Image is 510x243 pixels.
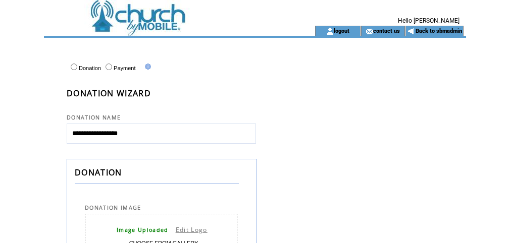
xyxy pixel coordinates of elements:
span: DONATION IMAGE [85,204,141,211]
span: DONATION NAME [67,114,121,121]
span: DONATION WIZARD [67,88,151,99]
label: Donation [68,65,101,71]
a: contact us [373,27,400,34]
img: contact_us_icon.gif [366,27,373,35]
label: Payment [103,65,135,71]
span: Image Uploaded [117,226,169,233]
a: logout [334,27,349,34]
input: Payment [106,64,112,70]
img: account_icon.gif [326,27,334,35]
a: Back to sbmadmin [416,28,462,34]
img: backArrow.gif [407,27,415,35]
input: Donation [71,64,77,70]
span: DONATION [75,167,122,178]
img: help.gif [142,64,151,70]
a: Edit Logo [176,225,208,234]
span: Hello [PERSON_NAME] [398,17,460,24]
